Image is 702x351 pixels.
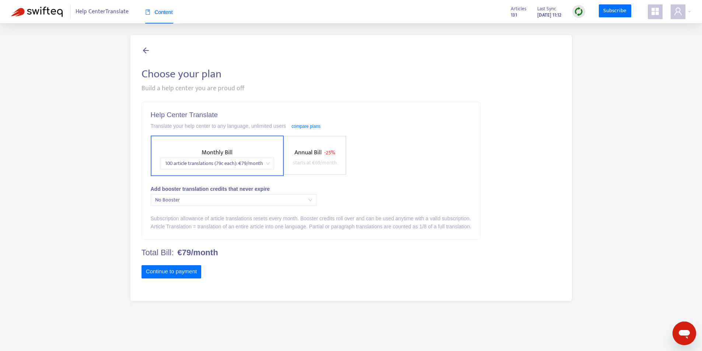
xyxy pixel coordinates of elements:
[673,322,696,345] iframe: Button to launch messaging window
[599,4,631,18] a: Subscribe
[537,11,561,19] strong: [DATE] 11:12
[511,11,517,19] strong: 131
[142,265,202,278] button: Continue to payment
[145,9,173,15] span: Content
[151,111,471,119] h5: Help Center Translate
[324,148,335,157] span: - 25%
[291,124,321,129] a: compare plans
[151,222,471,231] div: Article Translation = translation of an entire article into one language. Partial or paragraph tr...
[151,122,471,130] div: Translate your help center to any language, unlimited users
[293,158,337,167] span: starts at € 69 /month
[511,5,526,13] span: Articles
[537,5,556,13] span: Last Sync
[142,248,481,257] h4: Total Bill:
[151,185,471,193] div: Add booster translation credits that never expire
[11,7,63,17] img: Swifteq
[574,7,583,16] img: sync.dc5367851b00ba804db3.png
[674,7,682,16] span: user
[76,5,129,19] span: Help Center Translate
[142,67,561,81] h2: Choose your plan
[651,7,660,16] span: appstore
[142,84,561,94] div: Build a help center you are proud off
[294,147,322,158] span: Annual Bill
[202,147,233,158] span: Monthly Bill
[178,248,218,257] b: €79/month
[165,158,270,169] span: 100 article translations (79c each) : € 79 /month
[151,214,471,222] div: Subscription allowance of article translations resets every month. Booster credits roll over and ...
[145,10,150,15] span: book
[155,194,312,206] span: No Booster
